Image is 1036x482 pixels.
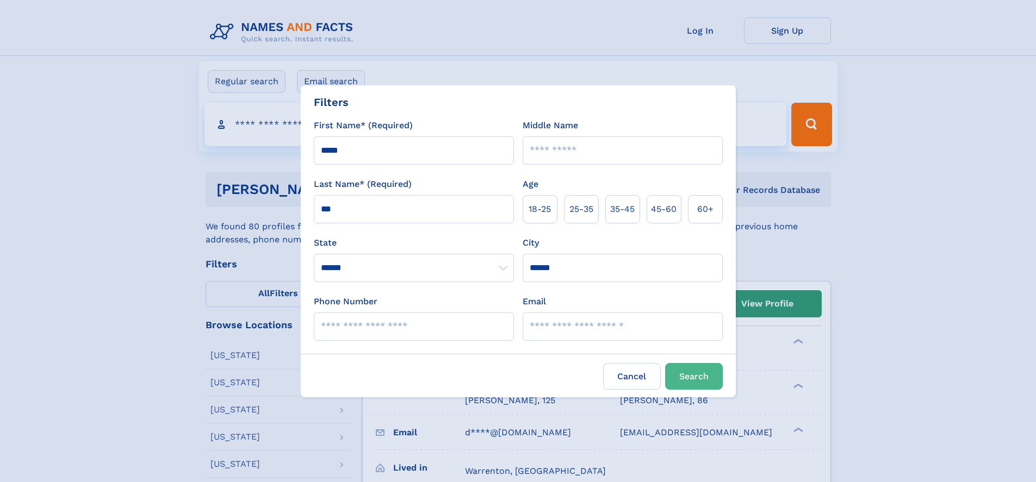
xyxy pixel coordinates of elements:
[651,203,677,216] span: 45‑60
[314,295,377,308] label: Phone Number
[523,119,578,132] label: Middle Name
[665,363,723,390] button: Search
[697,203,714,216] span: 60+
[314,236,514,249] label: State
[603,363,661,390] label: Cancel
[569,203,593,216] span: 25‑35
[610,203,635,216] span: 35‑45
[314,119,413,132] label: First Name* (Required)
[314,94,349,110] div: Filters
[529,203,551,216] span: 18‑25
[523,236,539,249] label: City
[523,295,546,308] label: Email
[523,178,538,191] label: Age
[314,178,412,191] label: Last Name* (Required)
